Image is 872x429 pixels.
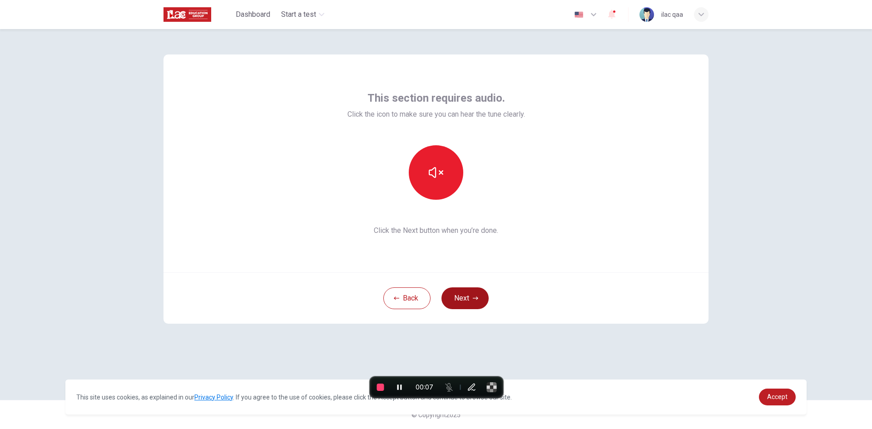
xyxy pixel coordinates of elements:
span: This site uses cookies, as explained in our . If you agree to the use of cookies, please click th... [76,394,512,401]
button: Next [441,287,489,309]
span: Click the Next button when you’re done. [347,225,525,236]
span: Click the icon to make sure you can hear the tune clearly. [347,109,525,120]
img: ILAC logo [163,5,211,24]
div: cookieconsent [65,380,807,414]
a: Privacy Policy [194,394,233,401]
button: Dashboard [232,6,274,23]
span: Accept [767,393,788,400]
span: Dashboard [236,9,270,20]
span: Start a test [281,9,316,20]
img: Profile picture [639,7,654,22]
span: © Copyright 2025 [411,411,461,419]
a: ILAC logo [163,5,232,24]
img: en [573,11,585,18]
a: dismiss cookie message [759,389,796,405]
span: This section requires audio. [367,91,505,105]
div: ilac qaa [661,9,683,20]
button: Back [383,287,431,309]
button: Start a test [277,6,328,23]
